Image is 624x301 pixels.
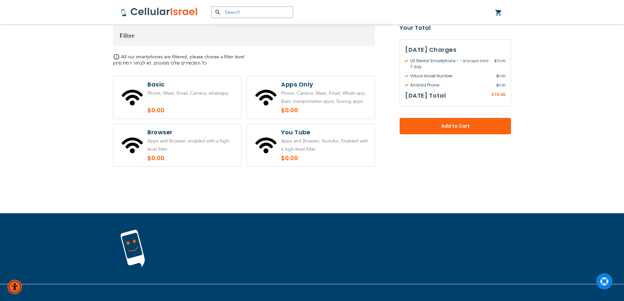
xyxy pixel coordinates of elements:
[494,58,497,64] span: $
[491,92,494,98] span: $
[405,73,496,79] span: Virtual Israeli Number
[405,45,505,55] h3: [DATE] Charges
[405,91,446,101] h3: [DATE] Total
[113,54,244,66] span: All our smartphones are filtered, please choose a filter level כל המכשירים שלנו מסוננים, נא לבחור...
[120,32,135,39] span: Filter
[405,82,496,88] span: Android Phone
[494,58,505,70] span: 70.00
[405,58,494,70] span: US Rental Smartphone - פחות משבועיים - 7 day
[494,92,505,97] span: 70.00
[400,23,511,33] strong: Your Total
[421,123,489,130] span: Add to Cart
[211,7,293,18] input: Search
[496,73,505,79] span: 0.00
[400,118,511,134] button: Add to Cart
[496,82,505,88] span: 0.00
[8,280,22,294] div: Accessibility Menu
[496,73,499,79] span: $
[496,82,499,88] span: $
[121,7,198,17] img: Cellular Israel Logo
